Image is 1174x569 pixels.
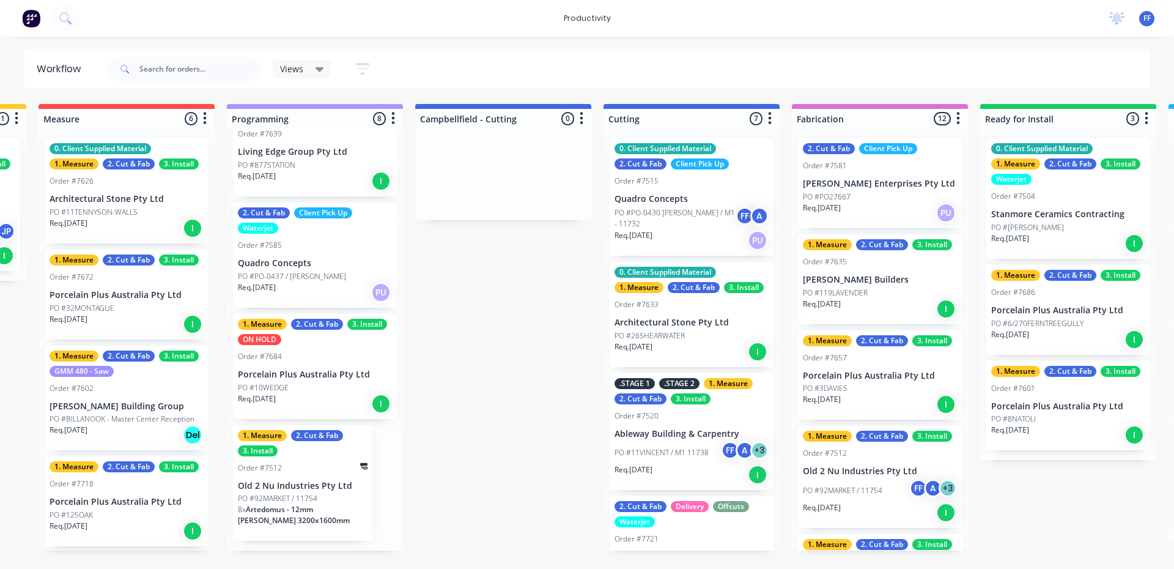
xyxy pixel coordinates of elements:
div: 3. Install [159,255,199,266]
p: [PERSON_NAME] Building Group [50,401,204,412]
div: A [750,207,769,225]
div: 2. Cut & Fab [1044,270,1096,281]
p: [PERSON_NAME] Enterprises Pty Ltd [803,179,957,189]
div: 1. Measure [50,255,98,266]
p: Porcelain Plus Australia Pty Ltd [238,370,392,380]
div: Order #7718 [50,478,94,489]
div: Order #7639Living Edge Group Pty LtdPO #877STATIONReq.[DATE]I [233,106,397,196]
div: A [736,441,754,459]
div: 0. Client Supplied Material2. Cut & FabClient Pick UpOrder #7515Quadro ConceptsPO #PO-0430 [PERSO... [610,138,773,256]
p: Porcelain Plus Australia Pty Ltd [803,371,957,381]
p: [PERSON_NAME] Builders [803,275,957,285]
div: Waterjet [238,223,278,234]
div: Order #7602 [50,383,94,394]
p: PO #877STATION [238,160,295,171]
span: 8 x [238,504,246,515]
div: Waterjet [615,516,655,527]
div: 1. Measure [238,319,287,330]
div: Order #7515 [615,176,659,187]
div: 1. Measure [50,158,98,169]
div: I [748,465,767,485]
p: PO #6/270FERNTREEGULLY [991,318,1084,329]
p: Porcelain Plus Australia Pty Ltd [50,497,204,507]
p: Req. [DATE] [615,230,652,241]
div: 1. Measure [803,539,852,550]
div: 3. Install [912,335,952,346]
div: Client Pick Up [671,158,729,169]
div: Order #7684 [238,351,282,362]
div: 1. Measure2. Cut & Fab3. InstallOrder #7672Porcelain Plus Australia Pty LtdPO #32MONTAGUEReq.[DATE]I [45,250,209,340]
p: Architectural Stone Pty Ltd [50,194,204,204]
div: 2. Cut & Fab [615,158,666,169]
p: PO #119LAVENDER [803,288,868,299]
span: Views [280,62,303,75]
div: PU [371,283,391,302]
div: Order #7504 [991,191,1035,202]
p: Req. [DATE] [615,341,652,352]
div: Order #7686 [991,287,1035,298]
div: 0. Client Supplied Material [991,143,1093,154]
div: 2. Cut & Fab [1044,158,1096,169]
p: PO #92MARKET / 11754 [238,493,317,504]
div: 2. Cut & Fab [615,501,666,512]
div: 3. Install [912,431,952,442]
p: PO #BILLANOOK - Master Center Reception [50,414,194,425]
div: 1. Measure [991,158,1040,169]
p: Req. [DATE] [991,425,1029,436]
div: 1. Measure2. Cut & Fab3. InstallOrder #7512Old 2 Nu Industries Pty LtdPO #92MARKET / 117548xArted... [233,425,372,541]
div: PU [936,203,956,223]
div: Workflow [37,62,87,76]
div: Order #7635 [803,256,847,267]
p: PO #PO-0430 [PERSON_NAME] / M1 - 11732 [615,207,736,229]
span: Artedomus - 12mm [PERSON_NAME] 3200x1600mm [238,504,350,526]
div: I [183,314,202,334]
div: Order #7721 [615,534,659,545]
div: + 3 [939,479,957,497]
div: 3. Install [1101,270,1140,281]
div: 3. Install [238,445,278,456]
div: .STAGE 1 [615,378,655,389]
p: Req. [DATE] [50,425,87,436]
div: 2. Cut & Fab [856,239,908,250]
p: Req. [DATE] [615,464,652,475]
div: 3. Install [159,461,199,472]
p: Req. [DATE] [238,393,276,404]
div: 1. Measure2. Cut & Fab3. InstallOrder #7657Porcelain Plus Australia Pty LtdPO #3DAVIESReq.[DATE]I [798,330,962,420]
div: 0. Client Supplied Material [615,143,716,154]
div: 2. Cut & Fab [103,255,155,266]
div: I [183,218,202,238]
div: I [936,503,956,523]
p: Req. [DATE] [238,171,276,182]
p: Req. [DATE] [991,329,1029,340]
div: I [371,171,391,191]
div: Waterjet [991,174,1032,185]
p: Porcelain Plus Australia Pty Ltd [991,305,1145,316]
p: Req. [DATE] [50,314,87,325]
p: PO #26SHEARWATER [615,330,685,341]
div: I [371,394,391,414]
div: 2. Cut & Fab [803,143,855,154]
div: Order #7512 [803,448,847,459]
div: .STAGE 2 [659,378,700,389]
div: 1. Measure [803,335,852,346]
p: Living Edge Group Pty Ltd [238,147,392,157]
div: 1. Measure2. Cut & Fab3. InstallGMM 480 - SawOrder #7602[PERSON_NAME] Building GroupPO #BILLANOOK... [45,346,209,451]
p: Stanmore Ceramics Contracting [991,209,1145,220]
div: FF [721,441,739,459]
p: PO #PO-0437 / [PERSON_NAME] [238,271,346,282]
p: Req. [DATE] [803,502,841,513]
p: PO #3DAVIES [803,383,847,394]
div: productivity [558,9,617,28]
div: GMM 480 - Saw [50,366,114,377]
span: FF [1143,13,1151,24]
p: Architectural Stone Pty Ltd [615,318,769,328]
div: 1. Measure [238,430,287,441]
div: 1. Measure2. Cut & Fab3. InstallOrder #7686Porcelain Plus Australia Pty LtdPO #6/270FERNTREEGULLY... [986,265,1150,355]
div: Order #7639 [238,128,282,139]
div: 0. Client Supplied Material [50,143,151,154]
div: Order #7657 [803,352,847,363]
div: 2. Cut & FabClient Pick UpOrder #7581[PERSON_NAME] Enterprises Pty LtdPO #PO27667Req.[DATE]PU [798,138,962,228]
div: Delivery [671,501,709,512]
div: 2. Cut & Fab [103,351,155,362]
p: Req. [DATE] [50,521,87,532]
